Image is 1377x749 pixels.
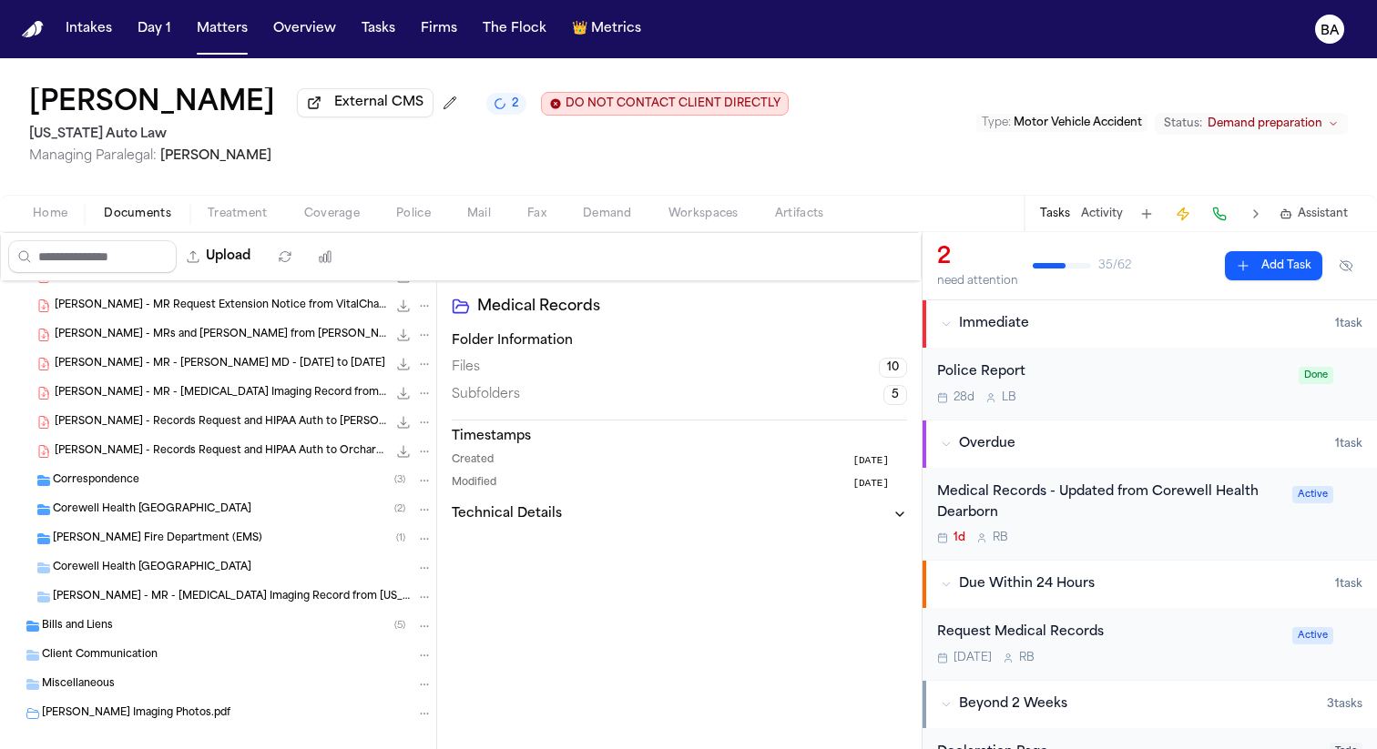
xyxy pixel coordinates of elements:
input: Search files [8,240,177,273]
span: Type : [982,117,1011,128]
span: 35 / 62 [1098,258,1131,273]
span: Corewell Health [GEOGRAPHIC_DATA] [53,561,251,576]
span: Immediate [959,315,1029,333]
span: Active [1292,486,1333,503]
div: Medical Records - Updated from Corewell Health Dearborn [937,482,1281,524]
span: Client Communication [42,648,158,663]
span: [DATE] [852,476,889,491]
h2: Medical Records [477,296,907,318]
span: Managing Paralegal: [29,149,157,163]
button: Technical Details [452,505,907,523]
span: External CMS [334,94,423,112]
button: Immediate1task [923,300,1377,348]
button: Download L. Gatson - Records Request and HIPAA Auth to Henry Ford Deighton Family Medicine - 8.18.25 [394,413,413,431]
span: [DATE] [954,651,992,665]
button: Hide completed tasks (⌘⇧H) [1330,251,1362,280]
span: R B [993,531,1008,545]
button: Create Immediate Task [1170,201,1196,227]
span: [PERSON_NAME] - MR - [MEDICAL_DATA] Imaging Record from [US_STATE] Orthopedic Specialist - [DATE]... [55,386,387,401]
div: Police Report [937,362,1288,383]
div: need attention [937,274,1018,288]
span: Beyond 2 Weeks [959,695,1067,714]
span: L B [1002,390,1016,405]
button: Edit matter name [29,87,275,120]
button: Add Task [1225,251,1322,280]
button: Tasks [354,13,403,46]
span: 1 task [1335,317,1362,331]
span: 1d [954,531,965,545]
button: Assistant [1280,207,1348,221]
button: Download L. Gatson - MR - Wrist X-ray Imaging Record from Michigan Orthopedic Specialist - 6.25.2... [394,384,413,402]
span: Overdue [959,435,1015,453]
button: Activity [1081,207,1123,221]
button: [DATE] [852,476,907,491]
button: Upload [177,240,261,273]
button: Firms [413,13,464,46]
span: Files [452,359,480,377]
button: [DATE] [852,453,907,469]
button: Change status from Demand preparation [1155,113,1348,135]
span: R B [1019,651,1035,665]
span: 1 task [1335,577,1362,592]
span: Documents [104,207,171,221]
span: Status: [1164,116,1202,131]
h3: Folder Information [452,332,907,350]
span: ( 3 ) [394,475,405,485]
span: [PERSON_NAME] [160,149,271,163]
button: 2 active tasks [486,93,526,115]
span: [PERSON_NAME] - Records Request and HIPAA Auth to [PERSON_NAME] [PERSON_NAME] Family Medicine - [... [55,415,387,430]
span: [PERSON_NAME] - MR - [PERSON_NAME] MD - [DATE] to [DATE] [55,357,385,372]
span: Created [452,453,494,469]
span: Active [1292,627,1333,644]
button: Tasks [1040,207,1070,221]
span: Police [396,207,431,221]
span: Assistant [1298,207,1348,221]
span: [PERSON_NAME] - Records Request and HIPAA Auth to Orchard Laboratories - [DATE] [55,444,387,460]
span: Miscellaneous [42,677,115,693]
button: Add Task [1134,201,1159,227]
h3: Timestamps [452,428,907,446]
span: Correspondence [53,473,139,489]
div: Open task: Request Medical Records [923,608,1377,680]
span: 3 task s [1327,697,1362,712]
button: The Flock [475,13,554,46]
a: Home [22,21,44,38]
span: Workspaces [668,207,739,221]
span: Treatment [208,207,268,221]
button: Beyond 2 Weeks3tasks [923,681,1377,728]
span: [DATE] [852,453,889,469]
button: Day 1 [130,13,178,46]
button: External CMS [297,88,433,117]
span: Artifacts [775,207,824,221]
div: Open task: Police Report [923,348,1377,420]
h1: [PERSON_NAME] [29,87,275,120]
span: Fax [527,207,546,221]
span: Demand [583,207,632,221]
span: 5 [883,385,907,405]
button: Intakes [58,13,119,46]
span: [PERSON_NAME] - MRs and [PERSON_NAME] from [PERSON_NAME] MD - 6.2020 to 8.2025 [55,328,387,343]
button: Download L. Gatson - Records Request and HIPAA Auth to Orchard Laboratories - 8.19.25 [394,442,413,461]
button: Overview [266,13,343,46]
span: Bills and Liens [42,619,113,634]
span: Corewell Health [GEOGRAPHIC_DATA] [53,502,251,518]
span: [PERSON_NAME] Imaging Photos.pdf [42,706,230,722]
button: Edit Type: Motor Vehicle Accident [976,114,1147,132]
h3: Technical Details [452,505,562,523]
a: crownMetrics [565,13,648,46]
span: Done [1299,367,1333,384]
span: Mail [467,207,491,221]
button: Due Within 24 Hours1task [923,561,1377,608]
a: Matters [189,13,255,46]
span: 2 [512,96,519,111]
div: Request Medical Records [937,622,1281,643]
div: Open task: Medical Records - Updated from Corewell Health Dearborn [923,468,1377,561]
span: Subfolders [452,386,520,404]
span: [PERSON_NAME] Fire Department (EMS) [53,531,262,547]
